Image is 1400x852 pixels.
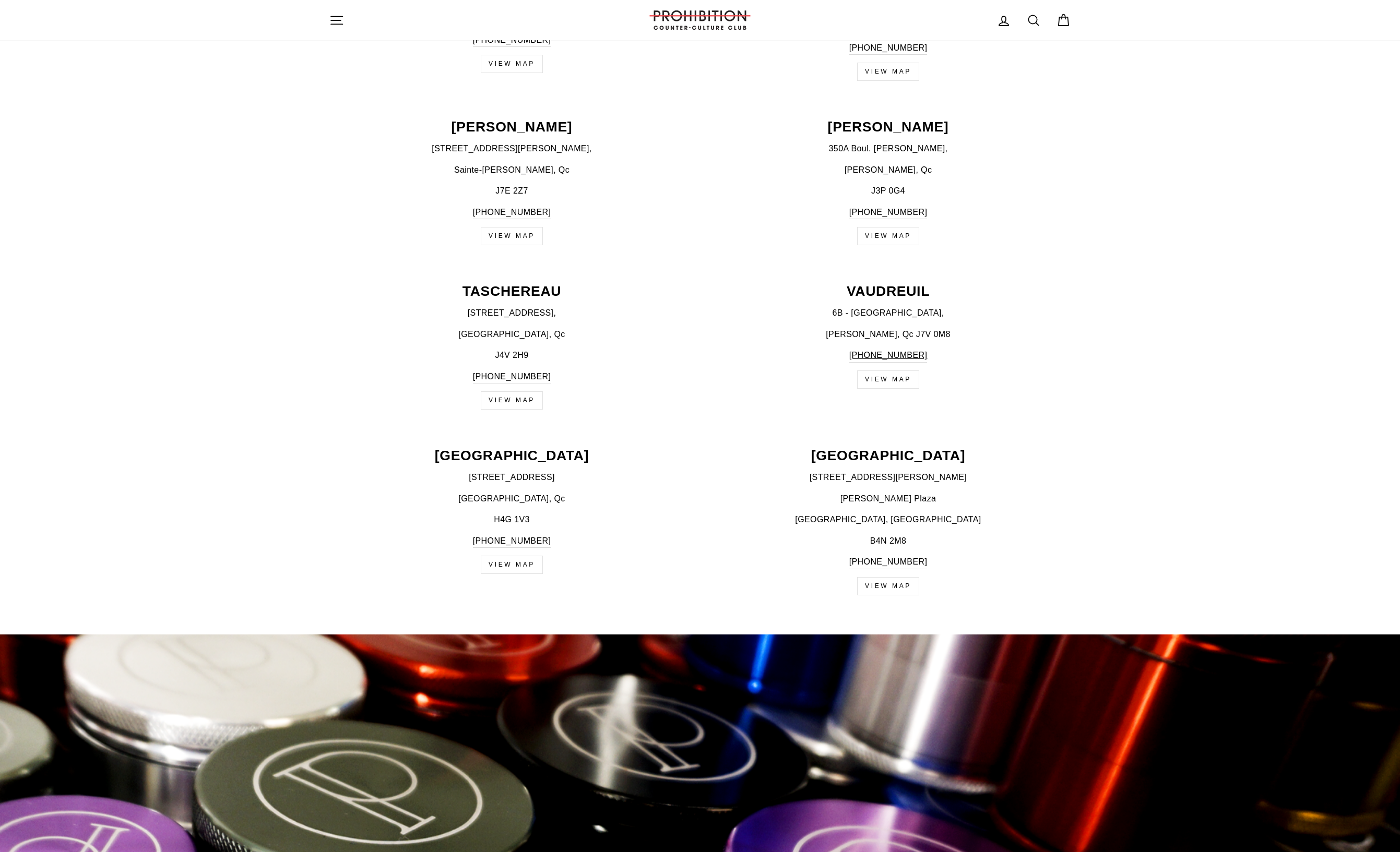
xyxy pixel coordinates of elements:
a: VIEW MAP [857,577,919,595]
span: [PHONE_NUMBER] [849,351,928,359]
p: B4N 2M8 [706,534,1071,548]
img: PROHIBITION COUNTER-CULTURE CLUB [648,10,752,30]
a: [PHONE_NUMBER] [849,555,928,569]
p: [PERSON_NAME] [706,120,1071,134]
p: [GEOGRAPHIC_DATA], Qc [329,492,694,506]
a: VIEW MAP [481,391,543,410]
p: J7E 2Z7 [329,184,694,198]
a: [PHONE_NUMBER] [473,370,551,384]
p: [GEOGRAPHIC_DATA] [329,449,694,463]
p: [PERSON_NAME] [329,120,694,134]
a: VIEW MAP [857,63,919,81]
p: 6B - [GEOGRAPHIC_DATA], [706,306,1071,320]
p: H4G 1V3 [329,513,694,526]
a: [PHONE_NUMBER] [473,206,551,220]
a: VIEW MAP [481,556,543,574]
p: [PERSON_NAME], Qc J7V 0M8 [706,328,1071,341]
a: [PHONE_NUMBER] [849,206,928,220]
p: TASCHEREAU [329,284,694,298]
p: J4V 2H9 [329,349,694,362]
p: J3P 0G4 [706,184,1071,198]
p: [GEOGRAPHIC_DATA] [706,449,1071,463]
p: [STREET_ADDRESS] [329,471,694,484]
a: [PHONE_NUMBER] [473,534,551,548]
p: VAUDREUIL [706,284,1071,298]
p: [PERSON_NAME] Plaza [706,492,1071,506]
p: [GEOGRAPHIC_DATA], Qc [329,328,694,341]
a: [PHONE_NUMBER] [473,33,551,47]
a: VIEW MAP [857,227,919,245]
a: VIEW MAP [481,227,543,245]
a: [PHONE_NUMBER] [849,41,928,55]
p: 350A Boul. [PERSON_NAME], [706,142,1071,155]
p: [PERSON_NAME], Qc [706,163,1071,177]
a: VIEW MAP [857,370,919,389]
p: [STREET_ADDRESS][PERSON_NAME], [329,142,694,155]
p: [STREET_ADDRESS][PERSON_NAME] [706,471,1071,484]
p: [GEOGRAPHIC_DATA], [GEOGRAPHIC_DATA] [706,513,1071,526]
p: Sainte-[PERSON_NAME], Qc [329,163,694,177]
a: VIEW MAP [481,55,543,73]
p: [STREET_ADDRESS], [329,306,694,320]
